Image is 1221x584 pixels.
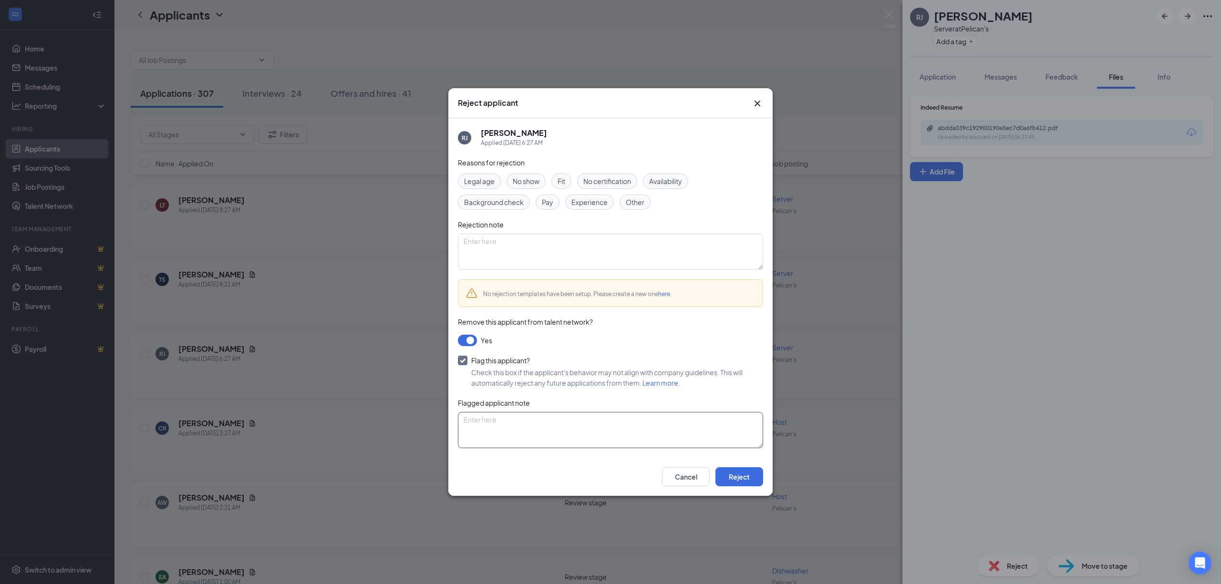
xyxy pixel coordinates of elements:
span: Rejection note [458,220,504,229]
span: No rejection templates have been setup. Please create a new one . [483,290,672,297]
svg: Cross [752,98,763,109]
button: Cancel [662,467,710,486]
span: Availability [649,176,682,186]
button: Reject [715,467,763,486]
h5: [PERSON_NAME] [481,128,547,138]
span: No certification [583,176,631,186]
div: RJ [462,134,468,142]
span: Remove this applicant from talent network? [458,318,593,326]
span: Yes [481,335,492,346]
a: here [658,290,670,297]
span: Check this box if the applicant's behavior may not align with company guidelines. This will autom... [471,368,743,387]
span: Pay [542,197,553,207]
a: Learn more. [642,379,680,387]
span: Fit [558,176,565,186]
div: Applied [DATE] 6:27 AM [481,138,547,148]
button: Close [752,98,763,109]
span: Legal age [464,176,495,186]
h3: Reject applicant [458,98,518,108]
div: Open Intercom Messenger [1189,552,1211,574]
span: Experience [571,197,608,207]
span: Reasons for rejection [458,158,525,167]
span: Background check [464,197,524,207]
span: No show [513,176,539,186]
svg: Warning [466,287,477,299]
span: Other [626,197,644,207]
span: Flagged applicant note [458,399,530,407]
